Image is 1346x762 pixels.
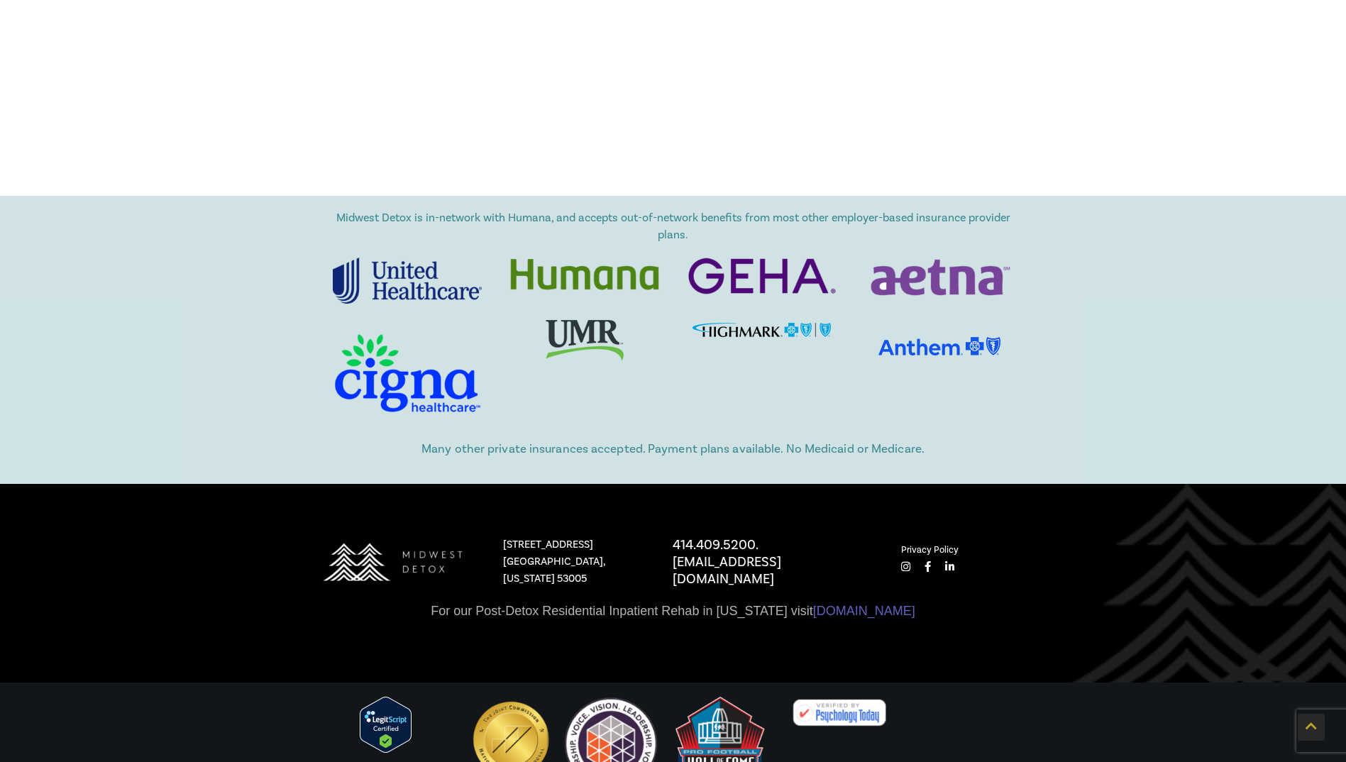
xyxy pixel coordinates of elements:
img: unitedhealthcare-logo [333,258,482,304]
img: Humana-Logo-1024x232 (1) [510,258,659,292]
img: Aetna-Logo-2012-1024x266 (1) [865,258,1014,297]
img: highmark-bcbs-bs-logo [693,323,831,337]
a: [DOMAIN_NAME] [813,604,915,618]
img: umr logo [546,320,624,361]
p: For our Post-Detox Residential Inpatient Rehab in [US_STATE] visit [319,602,1027,619]
img: download [878,325,1000,368]
p: 414.409.5200. [EMAIL_ADDRESS][DOMAIN_NAME] [673,536,873,587]
p: [STREET_ADDRESS] [GEOGRAPHIC_DATA], [US_STATE] 53005 [503,536,644,587]
img: Verify Approval for www.wellbrookrecovery.com [360,697,412,753]
a: Privacy Policy [901,544,959,556]
img: MD Logo Horitzontal white-01 (1) (1) [309,524,477,600]
img: psycology [789,697,890,729]
img: geha [688,258,837,294]
img: cigna-logo [333,332,482,414]
span: Many other private insurances accepted. Payment plans available. No Medicaid or Medicare. [421,441,925,457]
p: Midwest Detox is in-network with Humana, and accepts out-of-network benefits from most other empl... [333,209,1014,243]
a: Verify LegitScript Approval for www.wellbrookrecovery.com [360,717,412,729]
